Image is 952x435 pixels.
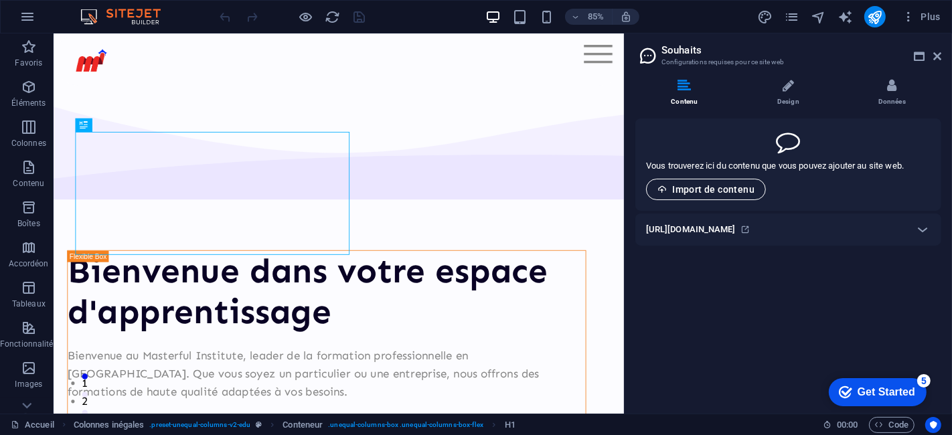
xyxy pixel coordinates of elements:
[869,417,915,433] button: Code
[39,15,97,27] div: Get Started
[12,298,46,309] p: Tableaux
[757,9,773,25] button: design
[635,79,739,108] li: Contenu
[328,417,483,433] span: . unequal-columns-box .unequal-columns-box-flex
[646,179,766,200] button: Import de contenu
[99,3,112,16] div: 5
[11,98,46,108] p: Éléments
[846,420,848,430] span: :
[74,417,145,433] span: Cliquez pour sélectionner. Double-cliquez pour modifier.
[11,417,54,433] a: Cliquez pour annuler la sélection. Double-cliquez pour ouvrir Pages.
[838,9,854,25] button: text_generator
[9,258,48,269] p: Accordéon
[283,417,323,433] span: Cliquez pour sélectionner. Double-cliquez pour modifier.
[661,44,941,56] h2: Souhaits
[298,9,314,25] button: Cliquez ici pour quitter le mode Aperçu et poursuivre l'édition.
[646,222,736,238] h6: [URL][DOMAIN_NAME]
[811,9,827,25] button: navigator
[657,184,755,195] span: Import de contenu
[15,379,43,389] p: Images
[325,9,341,25] button: reload
[585,9,607,25] h6: 85%
[902,10,941,23] span: Plus
[843,79,941,108] li: Données
[17,218,40,229] p: Boîtes
[784,9,799,25] i: Pages (Ctrl+Alt+S)
[896,6,946,27] button: Plus
[149,417,250,433] span: . preset-unequal-columns-v2-edu
[505,417,515,433] span: Cliquez pour sélectionner. Double-cliquez pour modifier.
[784,9,800,25] button: pages
[646,160,904,172] p: Vous trouverez ici du contenu que vous pouvez ajouter au site web.
[15,58,42,68] p: Favoris
[757,9,773,25] i: Design (Ctrl+Alt+Y)
[11,138,46,149] p: Colonnes
[864,6,886,27] button: publish
[838,9,853,25] i: AI Writer
[565,9,613,25] button: 85%
[13,178,44,189] p: Contenu
[925,417,941,433] button: Usercentrics
[823,417,858,433] h6: Durée de la session
[325,9,341,25] i: Actualiser la page
[875,417,908,433] span: Code
[77,9,177,25] img: Editor Logo
[739,79,843,108] li: Design
[11,7,108,35] div: Get Started 5 items remaining, 0% complete
[620,11,632,23] i: Lors du redimensionnement, ajuster automatiquement le niveau de zoom en fonction de l'appareil sé...
[635,213,941,246] div: [URL][DOMAIN_NAME]
[661,56,915,68] h3: Configurations requises pour ce site web
[256,421,262,428] i: Cet élément est une présélection personnalisable.
[74,417,515,433] nav: breadcrumb
[837,417,858,433] span: 00 00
